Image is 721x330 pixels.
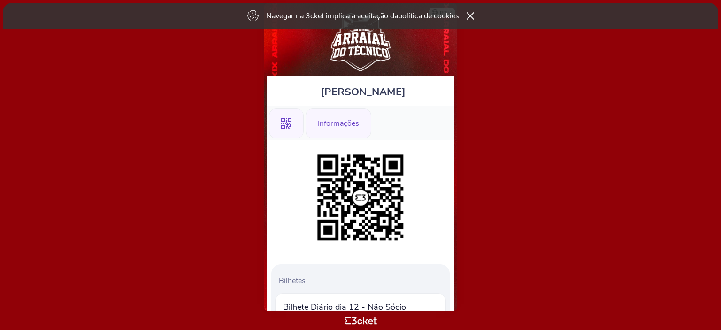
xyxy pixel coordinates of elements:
div: Informações [306,108,371,138]
span: Bilhete Diário dia 12 - Não Sócio [283,301,406,313]
a: política de cookies [398,11,459,21]
a: Informações [306,117,371,128]
p: Bilhetes [279,276,446,286]
img: 8111bbb521bf4ad5ac3a9d26bdcaffec.png [313,150,408,246]
span: [PERSON_NAME] [321,85,406,99]
p: Navegar na 3cket implica a aceitação da [266,11,459,21]
img: XXIX Arraial do Técnico [330,12,391,71]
